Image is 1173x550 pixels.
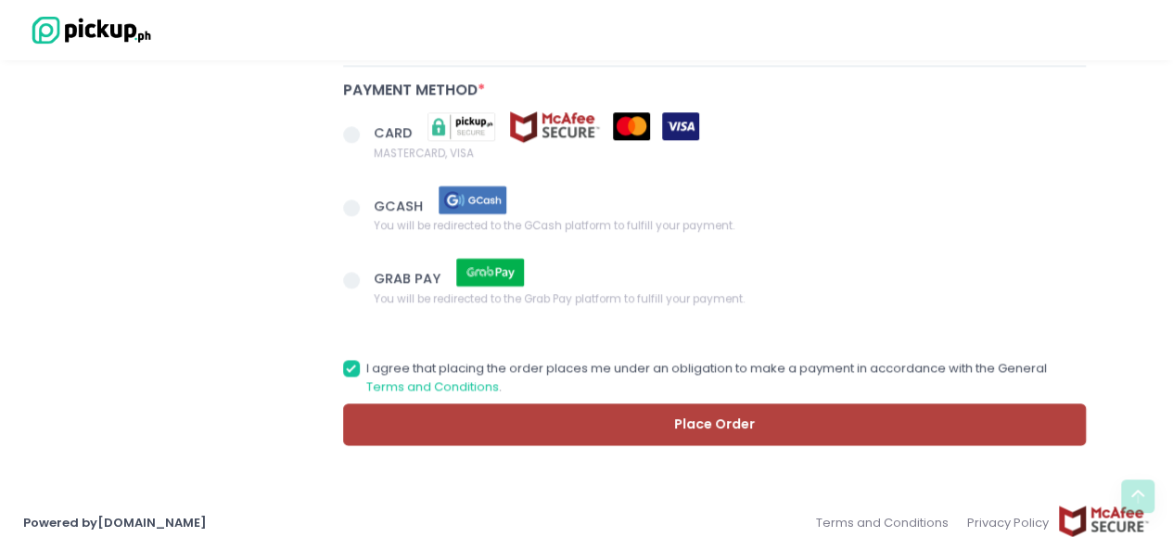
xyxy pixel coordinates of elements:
div: Payment Method [343,79,1087,100]
button: Place Order [343,403,1087,445]
img: mastercard [613,112,650,140]
img: mcafee-secure [1057,505,1150,537]
img: mcafee-secure [508,110,601,143]
span: CARD [374,123,415,142]
img: logo [23,14,153,46]
a: Privacy Policy [958,505,1058,541]
span: GRAB PAY [374,269,444,288]
img: grab pay [444,256,537,288]
a: Terms and Conditions [816,505,958,541]
span: You will be redirected to the GCash platform to fulfill your payment. [374,216,734,235]
a: Powered by[DOMAIN_NAME] [23,514,207,531]
label: I agree that placing the order places me under an obligation to make a payment in accordance with... [343,359,1087,395]
span: GCASH [374,196,427,214]
span: MASTERCARD, VISA [374,143,699,161]
img: visa [662,112,699,140]
a: Terms and Conditions [366,377,499,395]
span: You will be redirected to the Grab Pay platform to fulfill your payment. [374,288,745,307]
img: pickupsecure [415,110,508,143]
img: gcash [427,184,519,216]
